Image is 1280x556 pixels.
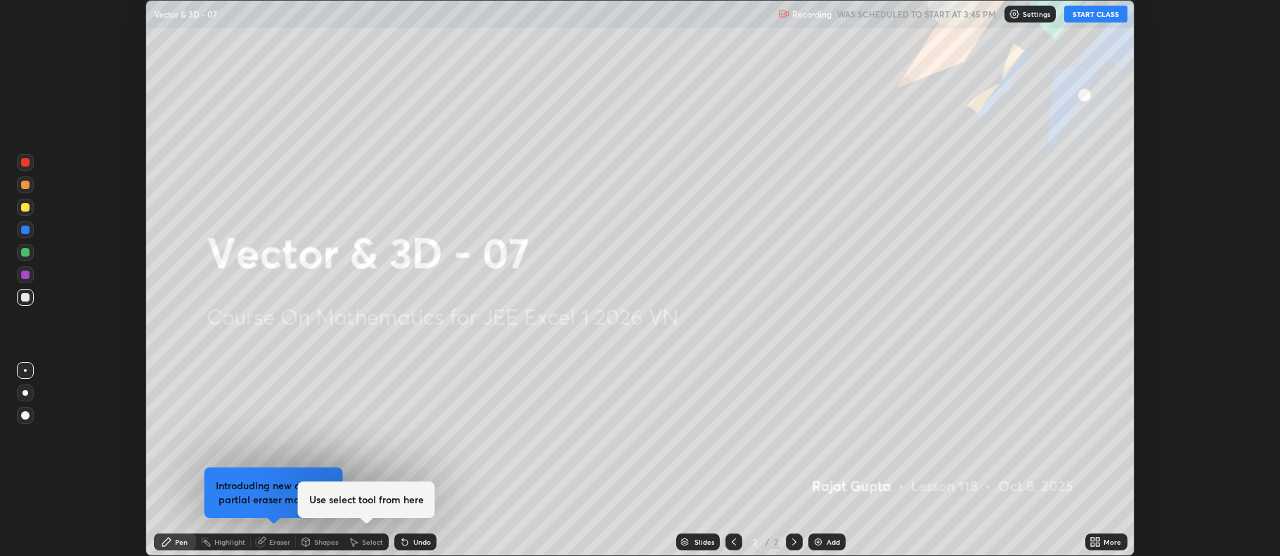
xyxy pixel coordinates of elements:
[413,538,431,545] div: Undo
[792,9,832,20] p: Recording
[214,538,245,545] div: Highlight
[1009,8,1020,20] img: class-settings-icons
[216,479,332,507] h4: Introduding new object & partial eraser modes
[154,8,217,20] p: Vector & 3D - 07
[309,493,424,507] h4: Use select tool from here
[269,538,290,545] div: Eraser
[1104,538,1121,545] div: More
[778,8,789,20] img: recording.375f2c34.svg
[694,538,714,545] div: Slides
[1064,6,1127,22] button: START CLASS
[813,536,824,548] img: add-slide-button
[362,538,383,545] div: Select
[748,538,762,546] div: 2
[772,536,780,548] div: 2
[1023,11,1050,18] p: Settings
[837,8,996,20] h5: WAS SCHEDULED TO START AT 3:45 PM
[827,538,840,545] div: Add
[175,538,188,545] div: Pen
[765,538,769,546] div: /
[314,538,338,545] div: Shapes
